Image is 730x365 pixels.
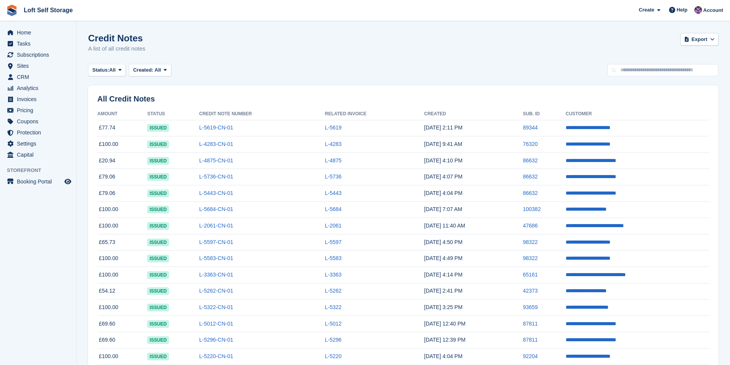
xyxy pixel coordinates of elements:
[147,255,169,262] span: issued
[424,157,463,164] time: 2025-08-12 15:10:17 UTC
[97,300,147,316] td: £100.00
[17,94,63,105] span: Invoices
[147,336,169,344] span: issued
[523,321,538,327] a: 87811
[4,105,72,116] a: menu
[199,304,233,310] a: L-5322-CN-01
[523,223,538,229] a: 47686
[147,108,199,120] th: Status
[325,288,342,294] a: L-5262
[147,239,169,246] span: issued
[199,321,233,327] a: L-5012-CN-01
[199,223,233,229] a: L-2061-CN-01
[4,94,72,105] a: menu
[199,190,233,196] a: L-5443-CN-01
[92,66,109,74] span: Status:
[4,27,72,38] a: menu
[199,239,233,245] a: L-5597-CN-01
[325,353,342,359] a: L-5220
[523,288,538,294] a: 42373
[4,38,72,49] a: menu
[97,316,147,332] td: £69.60
[424,173,463,180] time: 2025-08-12 15:07:35 UTC
[97,136,147,153] td: £100.00
[523,337,538,343] a: 87811
[154,67,161,73] span: All
[325,272,342,278] a: L-3363
[97,250,147,267] td: £100.00
[97,120,147,136] td: £77.74
[424,255,463,261] time: 2025-07-30 15:49:25 UTC
[424,272,463,278] time: 2025-07-28 15:14:35 UTC
[147,173,169,181] span: issued
[199,124,233,131] a: L-5619-CN-01
[147,206,169,213] span: issued
[424,304,463,310] time: 2025-07-25 14:25:55 UTC
[199,288,233,294] a: L-5262-CN-01
[523,239,538,245] a: 98322
[325,206,342,212] a: L-5684
[147,157,169,165] span: issued
[6,5,18,16] img: stora-icon-8386f47178a22dfd0bd8f6a31ec36ba5ce8667c1dd55bd0f319d3a0aa187defe.svg
[4,176,72,187] a: menu
[694,6,702,14] img: Amy Wright
[199,272,233,278] a: L-3363-CN-01
[325,190,342,196] a: L-5443
[680,33,719,46] button: Export
[566,108,709,120] th: Customer
[424,337,466,343] time: 2025-07-08 11:39:31 UTC
[4,127,72,138] a: menu
[523,353,538,359] a: 92204
[147,190,169,197] span: issued
[523,124,538,131] a: 89344
[523,173,538,180] a: 86632
[325,141,342,147] a: L-4283
[677,6,687,14] span: Help
[17,105,63,116] span: Pricing
[147,287,169,295] span: issued
[147,353,169,360] span: issued
[424,239,463,245] time: 2025-07-30 15:50:51 UTC
[325,239,342,245] a: L-5597
[147,320,169,328] span: issued
[523,272,538,278] a: 65161
[4,138,72,149] a: menu
[199,157,233,164] a: L-4875-CN-01
[424,353,463,359] time: 2025-07-07 15:04:15 UTC
[97,283,147,300] td: £54.12
[109,66,116,74] span: All
[703,7,723,14] span: Account
[147,304,169,311] span: issued
[523,304,538,310] a: 93659
[424,141,462,147] time: 2025-08-14 08:41:19 UTC
[424,321,466,327] time: 2025-07-08 11:40:07 UTC
[523,255,538,261] a: 98322
[424,108,523,120] th: Created
[147,124,169,132] span: issued
[424,206,462,212] time: 2025-08-08 06:07:03 UTC
[4,116,72,127] a: menu
[424,288,463,294] time: 2025-07-28 13:41:40 UTC
[692,36,707,43] span: Export
[523,206,541,212] a: 100382
[147,271,169,279] span: issued
[523,157,538,164] a: 86632
[4,83,72,93] a: menu
[17,116,63,127] span: Coupons
[97,95,709,103] h2: All Credit Notes
[129,64,171,77] button: Created: All
[97,267,147,283] td: £100.00
[21,4,76,16] a: Loft Self Storage
[199,337,233,343] a: L-5296-CN-01
[424,190,463,196] time: 2025-08-12 15:04:48 UTC
[97,108,147,120] th: Amount
[4,61,72,71] a: menu
[88,64,126,77] button: Status: All
[17,83,63,93] span: Analytics
[325,124,342,131] a: L-5619
[7,167,76,174] span: Storefront
[523,141,538,147] a: 76320
[424,223,465,229] time: 2025-08-06 10:40:27 UTC
[63,177,72,186] a: Preview store
[97,234,147,250] td: £65.73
